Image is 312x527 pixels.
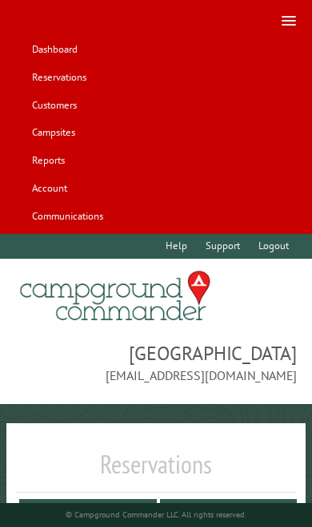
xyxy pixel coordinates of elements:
[66,509,246,520] small: © Campground Commander LLC. All rights reserved.
[15,265,215,327] img: Campground Commander
[24,121,82,145] a: Campsites
[24,149,72,173] a: Reports
[15,449,296,493] h1: Reservations
[24,176,74,200] a: Account
[24,204,110,228] a: Communications
[24,65,94,90] a: Reservations
[198,234,247,259] a: Support
[15,340,296,385] span: [GEOGRAPHIC_DATA] [EMAIL_ADDRESS][DOMAIN_NAME]
[158,234,194,259] a: Help
[24,38,85,62] a: Dashboard
[24,93,84,117] a: Customers
[250,234,296,259] a: Logout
